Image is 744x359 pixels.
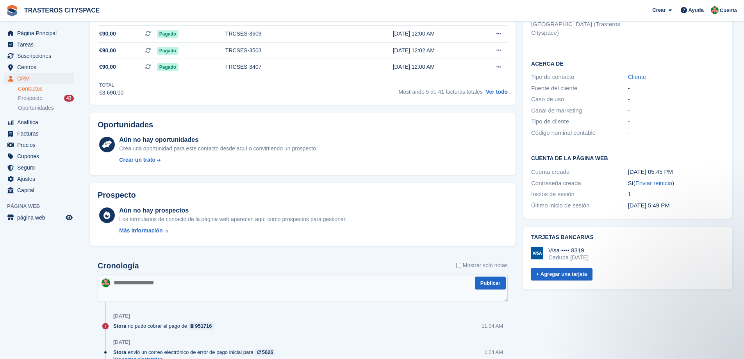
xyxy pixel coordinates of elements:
[99,89,123,97] div: €3.690,00
[17,117,64,128] span: Analítica
[64,95,74,102] div: 43
[456,261,461,270] input: Mostrar solo notas
[393,46,476,55] div: [DATE] 12:02 AM
[531,129,628,138] div: Código nominal contable
[4,39,74,50] a: menu
[628,106,724,115] div: -
[531,190,628,199] div: Inicios de sesión
[7,202,78,210] span: Página web
[98,261,139,270] h2: Cronología
[4,185,74,196] a: menu
[486,89,508,95] a: Ver todo
[17,173,64,184] span: Ajustes
[21,4,103,17] a: TRASTEROS CITYSPACE
[99,46,116,55] span: €90,00
[628,179,724,188] div: Sí
[633,180,674,186] span: ( )
[262,348,273,356] div: 5626
[6,5,18,16] img: stora-icon-8386f47178a22dfd0bd8f6a31ec36ba5ce8667c1dd55bd0f319d3a0aa187defe.svg
[531,84,628,93] div: Fuente del cliente
[17,212,64,223] span: página web
[628,190,724,199] div: 1
[531,117,628,126] div: Tipo de cliente
[99,30,116,38] span: €90,00
[157,47,178,55] span: Pagado
[119,156,155,164] div: Crear un trato
[113,313,130,319] div: [DATE]
[635,180,672,186] a: Enviar reinicio
[157,30,178,38] span: Pagado
[399,89,483,95] span: Mostrando 5 de 41 facturas totales
[531,73,628,82] div: Tipo de contacto
[628,95,724,104] div: -
[195,322,212,330] div: 951716
[113,322,126,330] span: Stora
[4,117,74,128] a: menu
[531,106,628,115] div: Canal de marketing
[17,73,64,84] span: CRM
[4,173,74,184] a: menu
[689,6,704,14] span: Ayuda
[720,7,737,14] span: Cuenta
[531,168,628,177] div: Cuenta creada
[119,156,317,164] a: Crear un trato
[393,30,476,38] div: [DATE] 12:00 AM
[113,348,279,356] div: envió un correo electrónico de error de pago inicial para
[4,151,74,162] a: menu
[4,162,74,173] a: menu
[531,95,628,104] div: Caso de uso
[393,63,476,71] div: [DATE] 12:00 AM
[548,254,589,261] div: Caduca [DATE]
[113,348,126,356] span: Stora
[17,139,64,150] span: Precios
[17,62,64,73] span: Centros
[17,185,64,196] span: Capital
[531,154,724,162] h2: Cuenta de la página web
[157,63,178,71] span: Pagado
[119,227,162,235] div: Más información
[484,348,503,356] div: 1:04 AM
[225,30,329,38] div: TRCSES-3609
[4,50,74,61] a: menu
[102,279,110,287] img: CitySpace
[119,227,346,235] a: Más información
[98,191,136,200] h2: Prospecto
[531,247,543,259] img: Visa Logotipo
[628,168,724,177] div: [DATE] 05:45 PM
[475,277,506,289] button: Publicar
[652,6,665,14] span: Crear
[225,63,329,71] div: TRCSES-3407
[119,145,317,153] div: Crea una oportunidad para este contacto desde aquí o convirtiendo un prospecto.
[18,94,74,102] a: Prospecto 43
[99,63,116,71] span: €90,00
[17,50,64,61] span: Suscripciones
[531,59,724,67] h2: Acerca de
[17,162,64,173] span: Seguro
[628,84,724,93] div: -
[225,46,329,55] div: TRCSES-3503
[98,120,153,129] h2: Oportunidades
[17,151,64,162] span: Cupones
[99,82,123,89] div: Total
[531,234,724,241] h2: Tarjetas bancarias
[4,128,74,139] a: menu
[628,73,646,80] a: Cliente
[531,201,628,210] div: Último inicio de sesión
[482,322,503,330] div: 11:04 AM
[548,247,589,254] div: Visa •••• 8319
[456,261,508,270] label: Mostrar solo notas
[4,212,74,223] a: menú
[119,206,346,215] div: Aún no hay prospectos
[628,129,724,138] div: -
[18,104,54,112] span: Oportunidades
[113,322,218,330] div: no pudo cobrar el pago de
[628,202,670,209] time: 2022-05-29 15:49:05 UTC
[18,95,43,102] span: Prospecto
[18,85,74,93] a: Contactos
[18,104,74,112] a: Oportunidades
[255,348,275,356] a: 5626
[119,215,346,223] div: Los formularios de contacto de la página web aparecen aquí como prospectos para gestionar.
[628,117,724,126] div: -
[531,268,592,281] a: + Agregar una tarjeta
[4,62,74,73] a: menu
